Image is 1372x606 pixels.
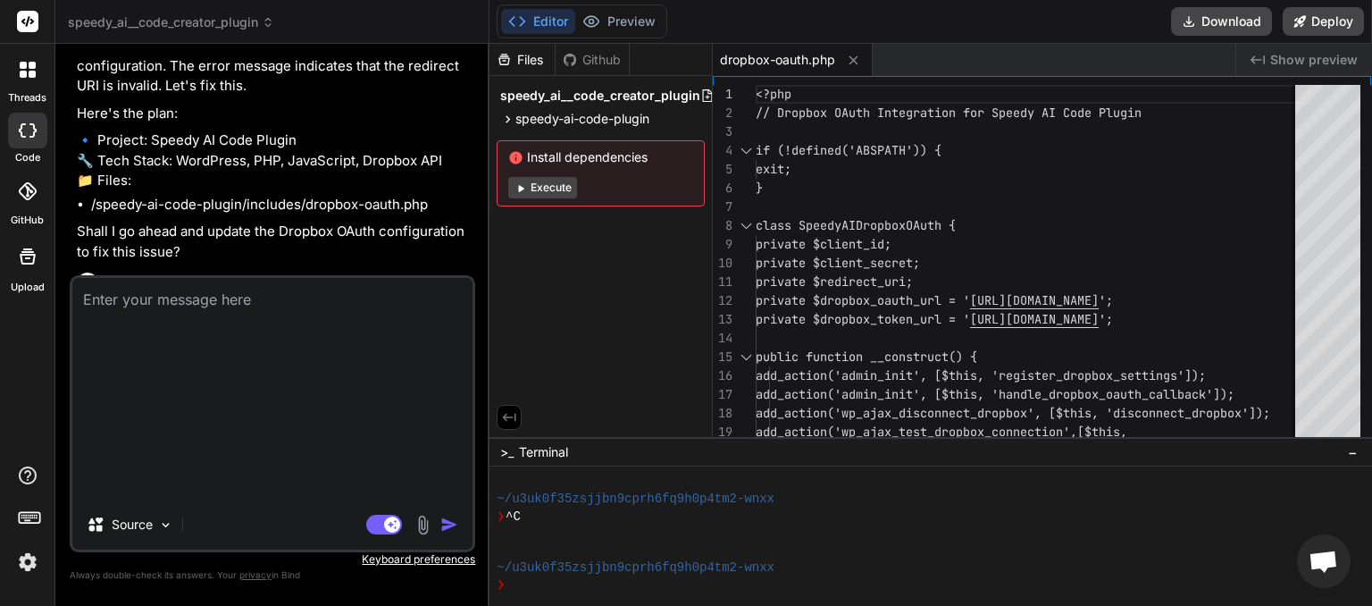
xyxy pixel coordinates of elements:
div: 14 [713,329,732,348]
div: 3 [713,122,732,141]
div: 10 [713,254,732,273]
span: − [1348,443,1358,461]
span: Terminal [519,443,568,461]
div: Github [556,51,629,69]
span: ~/u3uk0f35zsjjbn9cprh6fq9h0p4tm2-wnxx [497,491,774,508]
button: − [1344,438,1361,467]
div: 15 [713,348,732,366]
img: icon [440,516,458,534]
span: // Dropbox OAuth Integration for Speedy AI Code Pl [756,105,1113,121]
p: It looks like there's an issue with the Dropbox OAuth configuration. The error message indicates ... [77,36,472,97]
button: Preview [575,9,663,34]
span: ❯ [497,577,506,593]
span: private $client_id; [756,236,891,252]
span: Install dependencies [508,148,693,166]
img: settings [13,547,43,577]
span: [URL][DOMAIN_NAME] [970,311,1099,327]
span: dropbox-oauth.php [720,51,835,69]
div: Click to collapse the range. [734,348,757,366]
span: privacy [239,569,272,580]
span: add_action('admin_init', [$this, 'register_dro [756,367,1084,383]
span: '; [1099,292,1113,308]
span: Show preview [1270,51,1358,69]
p: Source [112,516,153,534]
div: 12 [713,291,732,310]
span: if (!defined('ABSPATH')) { [756,142,941,158]
span: ox_oauth_callback']); [1084,386,1234,402]
span: <?php [756,86,791,102]
div: 19 [713,423,732,442]
img: attachment [413,515,433,535]
div: 1 [713,85,732,104]
span: [$this, [1077,424,1127,440]
div: 9 [713,235,732,254]
button: Editor [501,9,575,34]
div: 16 [713,366,732,385]
span: private $dropbox_token_url = ' [756,311,970,327]
span: ❯ [497,509,506,526]
span: add_action('wp_ajax_test_dropbox_connection', [756,424,1077,440]
span: } [756,180,763,196]
span: speedy_ai__code_creator_plugin [500,87,700,105]
p: Here's the plan: [77,104,472,124]
div: 13 [713,310,732,329]
span: private $client_secret; [756,255,920,271]
span: '; [1099,311,1113,327]
div: Click to collapse the range. [734,216,757,235]
label: GitHub [11,213,44,228]
span: class SpeedyAIDropboxOAuth { [756,217,956,233]
span: speedy-ai-code-plugin [515,110,649,128]
span: ^C [506,509,521,526]
div: 18 [713,404,732,423]
span: add_action('wp_ajax_disconnect_dropbox', [$thi [756,405,1084,421]
li: /speedy-ai-code-plugin/includes/dropbox-oauth.php [91,195,472,215]
span: >_ [500,443,514,461]
span: s, 'disconnect_dropbox']); [1084,405,1270,421]
div: 7 [713,198,732,216]
div: 5 [713,160,732,179]
p: Keyboard preferences [70,552,475,567]
span: ~/u3uk0f35zsjjbn9cprh6fq9h0p4tm2-wnxx [497,560,774,577]
h6: You [105,274,130,292]
label: threads [8,90,46,105]
div: 4 [713,141,732,160]
label: code [15,150,40,165]
p: 🔹 Project: Speedy AI Code Plugin 🔧 Tech Stack: WordPress, PHP, JavaScript, Dropbox API 📁 Files: [77,130,472,191]
button: Download [1171,7,1272,36]
div: 11 [713,273,732,291]
img: Pick Models [158,518,173,533]
span: public function __construct() { [756,349,977,365]
span: add_action('admin_init', [$this, 'handle_dropb [756,386,1084,402]
span: private $dropbox_oauth_url = ' [756,292,970,308]
p: Shall I go ahead and update the Dropbox OAuth configuration to fix this issue? [77,222,472,262]
span: exit; [756,161,791,177]
span: [URL][DOMAIN_NAME] [970,292,1099,308]
span: pbox_settings']); [1084,367,1206,383]
div: 6 [713,179,732,198]
p: Always double-check its answers. Your in Bind [70,567,475,584]
div: 8 [713,216,732,235]
div: 17 [713,385,732,404]
textarea: Loremips dolorsi ame "Consect adipisci_eli" seddo Ei tem incididunt UTL et dolorem ali Enimadm ve... [72,278,473,500]
span: speedy_ai__code_creator_plugin [68,13,274,31]
button: Deploy [1283,7,1364,36]
span: private $redirect_uri; [756,274,913,290]
label: Upload [11,280,45,295]
div: Click to collapse the range. [734,141,757,160]
span: ugin [1113,105,1142,121]
a: Open chat [1297,534,1351,588]
div: 2 [713,104,732,122]
div: Files [489,51,555,69]
button: Execute [508,177,577,198]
